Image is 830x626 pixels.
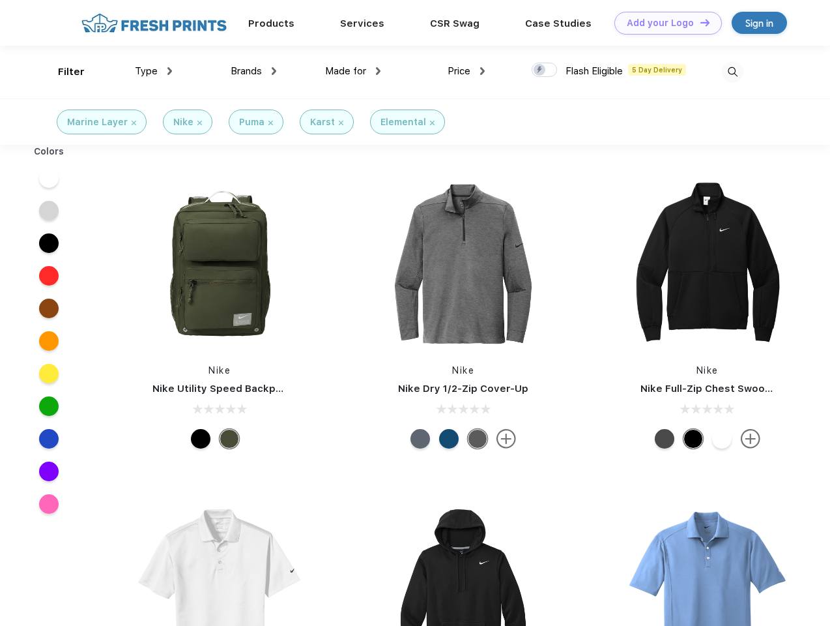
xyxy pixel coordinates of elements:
img: fo%20logo%202.webp [78,12,231,35]
a: Nike [452,365,474,376]
a: Nike [208,365,231,376]
img: desktop_search.svg [722,61,743,83]
a: Nike Dry 1/2-Zip Cover-Up [398,383,528,395]
img: func=resize&h=266 [133,177,306,351]
span: Brands [231,65,262,77]
img: dropdown.png [167,67,172,75]
img: filter_cancel.svg [197,121,202,125]
img: func=resize&h=266 [621,177,794,351]
div: Marine Layer [67,115,128,129]
div: Cargo Khaki [220,429,239,449]
img: filter_cancel.svg [132,121,136,125]
div: Karst [310,115,335,129]
img: filter_cancel.svg [430,121,435,125]
div: Colors [24,145,74,158]
a: Products [248,18,294,29]
img: more.svg [496,429,516,449]
div: Nike [173,115,193,129]
a: Sign in [732,12,787,34]
span: Made for [325,65,366,77]
span: Price [448,65,470,77]
span: Type [135,65,158,77]
a: Services [340,18,384,29]
img: DT [700,19,709,26]
span: Flash Eligible [565,65,623,77]
div: Add your Logo [627,18,694,29]
div: Navy Heather [410,429,430,449]
a: Nike Full-Zip Chest Swoosh Jacket [640,383,814,395]
div: Black [683,429,703,449]
a: Nike Utility Speed Backpack [152,383,293,395]
div: Puma [239,115,265,129]
div: Black [191,429,210,449]
div: Sign in [745,16,773,31]
div: Anthracite [655,429,674,449]
img: filter_cancel.svg [339,121,343,125]
img: dropdown.png [376,67,380,75]
span: 5 Day Delivery [628,64,686,76]
img: dropdown.png [480,67,485,75]
div: Black Heather [468,429,487,449]
img: filter_cancel.svg [268,121,273,125]
div: Elemental [380,115,426,129]
img: dropdown.png [272,67,276,75]
img: more.svg [741,429,760,449]
img: func=resize&h=266 [377,177,550,351]
div: White [712,429,732,449]
div: Filter [58,65,85,80]
a: Nike [696,365,719,376]
div: Gym Blue [439,429,459,449]
a: CSR Swag [430,18,479,29]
